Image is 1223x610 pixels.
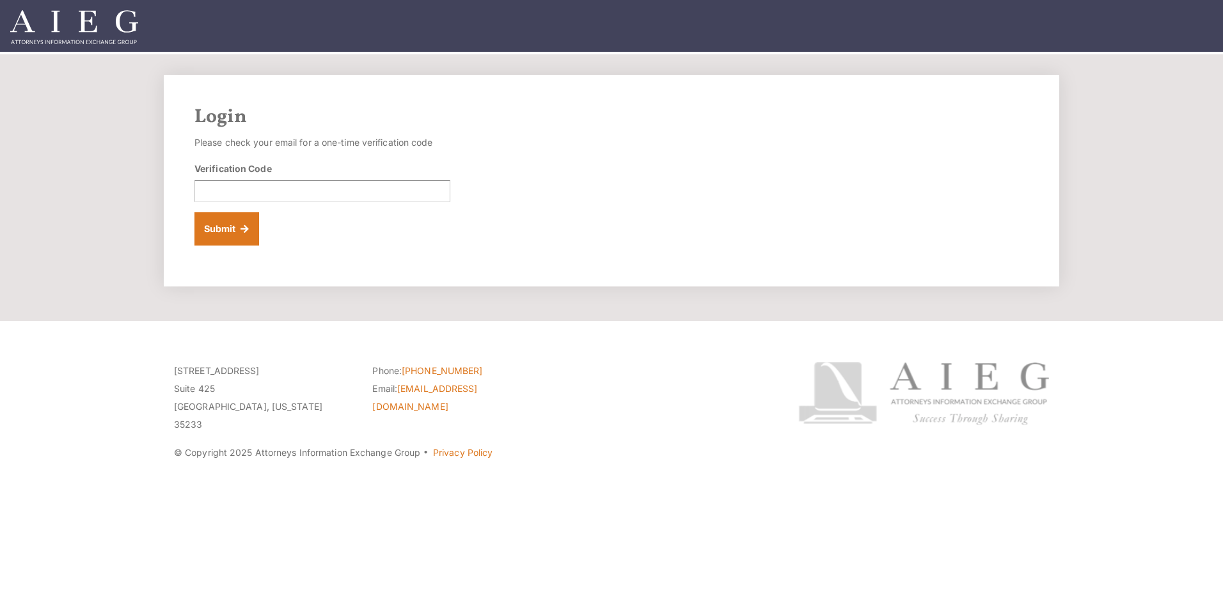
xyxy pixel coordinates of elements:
a: [PHONE_NUMBER] [402,365,482,376]
a: Privacy Policy [433,447,493,458]
p: © Copyright 2025 Attorneys Information Exchange Group [174,444,750,462]
li: Email: [372,380,551,416]
img: Attorneys Information Exchange Group [10,10,138,44]
h2: Login [194,106,1029,129]
li: Phone: [372,362,551,380]
img: Attorneys Information Exchange Group logo [798,362,1049,425]
a: [EMAIL_ADDRESS][DOMAIN_NAME] [372,383,477,412]
p: [STREET_ADDRESS] Suite 425 [GEOGRAPHIC_DATA], [US_STATE] 35233 [174,362,353,434]
span: · [423,452,429,458]
button: Submit [194,212,259,246]
p: Please check your email for a one-time verification code [194,134,450,152]
label: Verification Code [194,162,272,175]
